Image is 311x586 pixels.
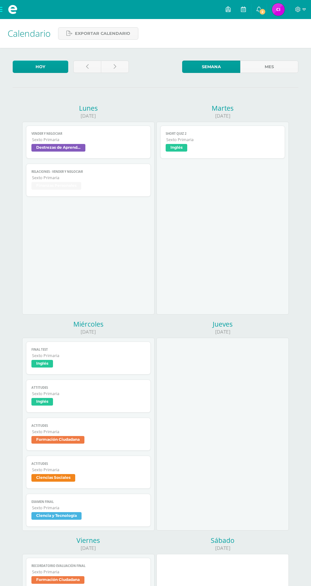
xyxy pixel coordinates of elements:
[22,113,155,119] div: [DATE]
[26,342,150,374] a: Final TestSexto PrimariaInglés
[32,569,145,575] span: Sexto Primaria
[22,536,155,545] div: Viernes
[31,424,145,428] span: Actitudes
[32,137,145,142] span: Sexto Primaria
[22,329,155,335] div: [DATE]
[13,61,68,73] a: Hoy
[31,348,145,352] span: Final Test
[166,137,279,142] span: Sexto Primaria
[22,104,155,113] div: Lunes
[166,144,187,152] span: Inglés
[31,144,85,152] span: Destrezas de Aprendizaje
[156,329,289,335] div: [DATE]
[31,398,53,406] span: Inglés
[156,104,289,113] div: Martes
[32,505,145,511] span: Sexto Primaria
[31,132,145,136] span: Vender y negociar
[32,391,145,396] span: Sexto Primaria
[26,126,150,159] a: Vender y negociarSexto PrimariaDestrezas de Aprendizaje
[26,164,150,197] a: Relaciones - Vender y NegociarSexto PrimariaFinanzas Personales
[31,564,145,568] span: Recordatorio Evaluación Final
[31,462,145,466] span: Actitudes
[31,512,82,520] span: Ciencia y Tecnología
[32,467,145,472] span: Sexto Primaria
[182,61,240,73] a: Semana
[272,3,285,16] img: 3cb30f84be5d9620dcebe6bc940f8b9f.png
[26,380,150,413] a: AttitudesSexto PrimariaInglés
[31,500,145,504] span: Examen Final
[31,182,81,190] span: Finanzas Personales
[8,27,50,39] span: Calendario
[22,320,155,329] div: Miércoles
[75,28,130,39] span: Exportar calendario
[259,8,266,15] span: 2
[26,494,150,527] a: Examen FinalSexto PrimariaCiencia y Tecnología
[160,126,285,159] a: Short Quiz 2Sexto PrimariaInglés
[31,386,145,390] span: Attitudes
[32,175,145,180] span: Sexto Primaria
[166,132,279,136] span: Short Quiz 2
[32,429,145,434] span: Sexto Primaria
[156,320,289,329] div: Jueves
[240,61,298,73] a: Mes
[156,545,289,551] div: [DATE]
[26,418,150,451] a: ActitudesSexto PrimariaFormación Ciudadana
[31,576,84,584] span: Formación Ciudadana
[156,113,289,119] div: [DATE]
[22,545,155,551] div: [DATE]
[156,536,289,545] div: Sábado
[31,474,75,482] span: Ciencias Sociales
[31,436,84,444] span: Formación Ciudadana
[32,353,145,358] span: Sexto Primaria
[26,456,150,489] a: ActitudesSexto PrimariaCiencias Sociales
[58,27,138,40] a: Exportar calendario
[31,170,145,174] span: Relaciones - Vender y Negociar
[31,360,53,368] span: Inglés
